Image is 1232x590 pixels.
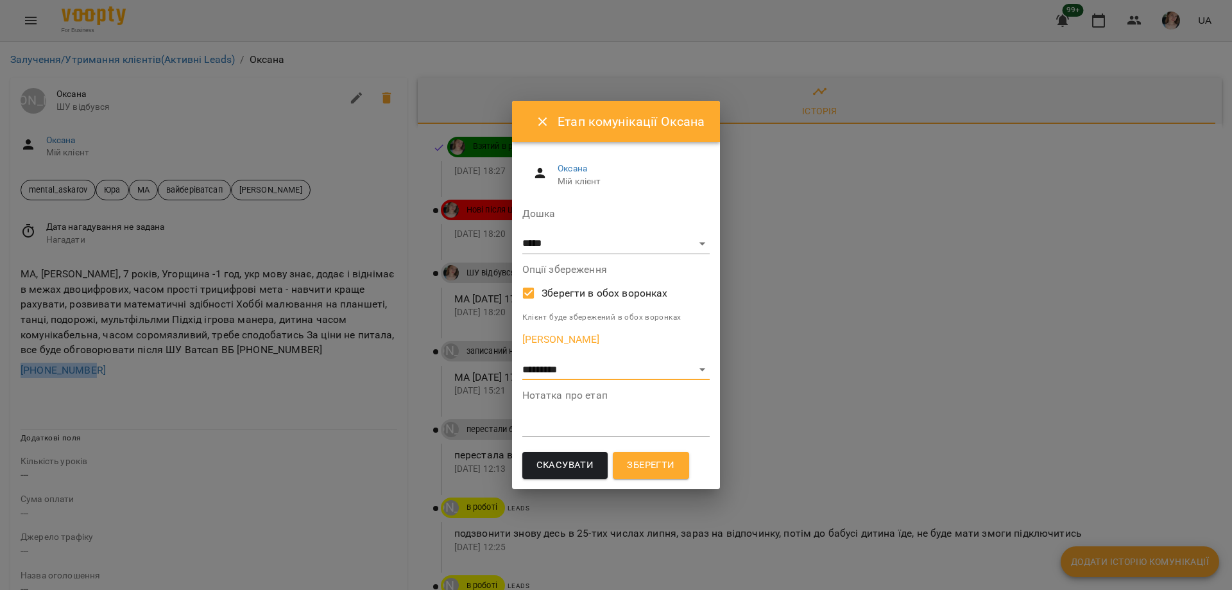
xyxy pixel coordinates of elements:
label: Опції збереження [522,265,710,275]
label: Нотатка про етап [522,390,710,401]
button: Close [527,107,558,137]
a: Оксана [558,163,587,173]
span: Мій клієнт [558,175,699,188]
button: Зберегти [613,452,689,479]
h6: Етап комунікації Оксана [558,112,705,132]
span: Зберегти [627,457,674,474]
button: Скасувати [522,452,608,479]
span: Скасувати [536,457,594,474]
label: [PERSON_NAME] [522,334,710,345]
p: Клієнт буде збережений в обох воронках [522,311,710,324]
label: Дошка [522,209,710,219]
span: Зберегти в обох воронках [542,286,668,301]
